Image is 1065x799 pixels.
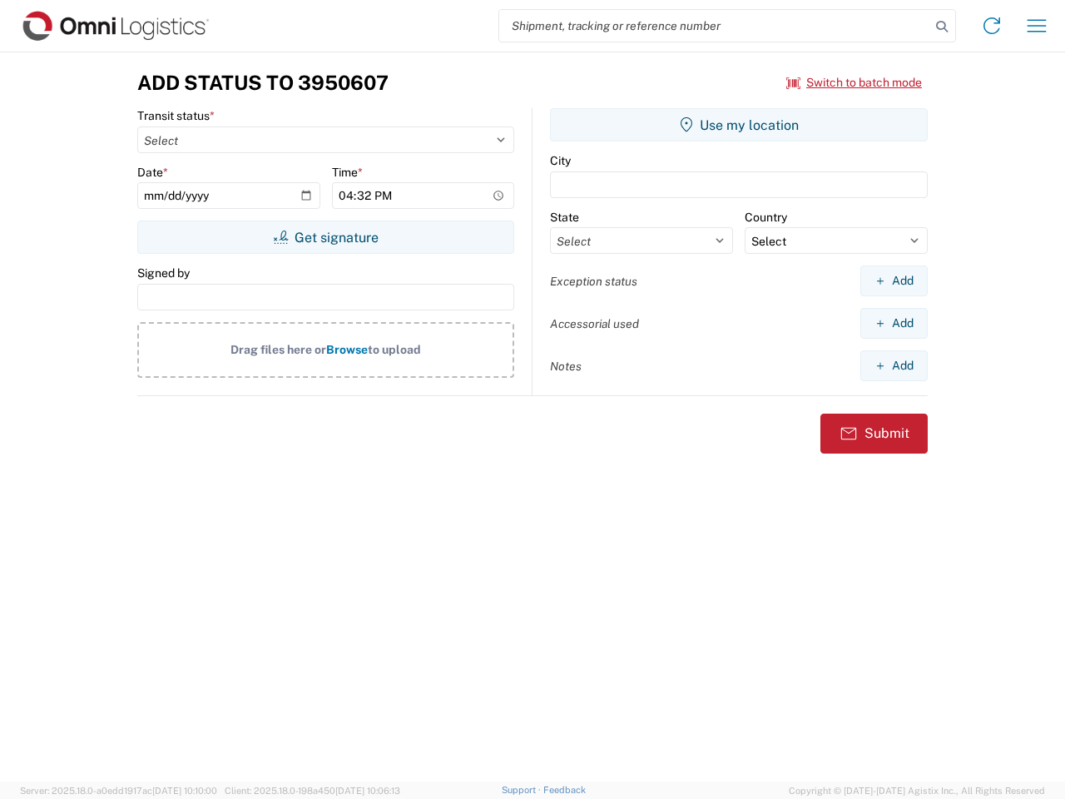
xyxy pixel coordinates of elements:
[137,108,215,123] label: Transit status
[152,786,217,796] span: [DATE] 10:10:00
[230,343,326,356] span: Drag files here or
[137,221,514,254] button: Get signature
[326,343,368,356] span: Browse
[550,108,928,141] button: Use my location
[137,266,190,280] label: Signed by
[225,786,400,796] span: Client: 2025.18.0-198a450
[550,210,579,225] label: State
[745,210,787,225] label: Country
[335,786,400,796] span: [DATE] 10:06:13
[550,316,639,331] label: Accessorial used
[332,165,363,180] label: Time
[550,153,571,168] label: City
[502,785,543,795] a: Support
[860,266,928,296] button: Add
[543,785,586,795] a: Feedback
[368,343,421,356] span: to upload
[860,350,928,381] button: Add
[550,359,582,374] label: Notes
[137,165,168,180] label: Date
[499,10,930,42] input: Shipment, tracking or reference number
[789,783,1045,798] span: Copyright © [DATE]-[DATE] Agistix Inc., All Rights Reserved
[20,786,217,796] span: Server: 2025.18.0-a0edd1917ac
[550,274,637,289] label: Exception status
[860,308,928,339] button: Add
[137,71,389,95] h3: Add Status to 3950607
[786,69,922,97] button: Switch to batch mode
[820,414,928,454] button: Submit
